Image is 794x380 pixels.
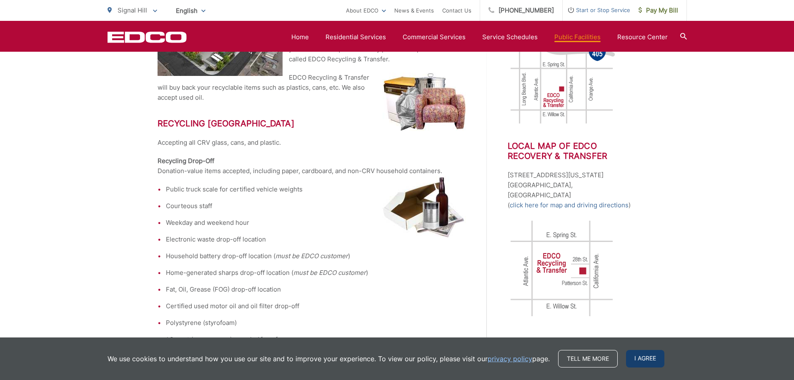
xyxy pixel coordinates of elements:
a: Public Facilities [554,32,601,42]
img: image [508,25,616,125]
span: English [170,3,212,18]
p: We use cookies to understand how you use our site and to improve your experience. To view our pol... [108,354,550,364]
p: EDCO Recycling & Transfer will buy back your recyclable items such as plastics, cans, etc. We als... [158,73,466,103]
a: About EDCO [346,5,386,15]
a: EDCD logo. Return to the homepage. [108,31,187,43]
li: Certified used motor oil and oil filter drop-off [166,301,466,311]
img: image [508,219,616,319]
a: Contact Us [442,5,471,15]
img: Cardboard, bottles, cans, newspapers [383,176,466,238]
p: Accepting all CRV glass, cans, and plastic. [158,138,466,148]
strong: Recycling Drop-Off [158,157,214,165]
em: must be EDCO customer [293,269,366,277]
li: Fat, Oil, Grease (FOG) drop-off location [166,284,466,294]
h2: Recycling [GEOGRAPHIC_DATA] [158,118,466,128]
a: Commercial Services [403,32,466,42]
em: must be EDCO customer [276,252,348,260]
a: Residential Services [326,32,386,42]
li: Weekday and weekend hour [166,218,466,228]
h2: Local Map of EDCO Recovery & Transfer [508,141,637,161]
li: Courteous staff [166,201,466,211]
img: Dishwasher and chair [383,73,466,131]
li: Household battery drop-off location ( ) [166,251,466,261]
a: Home [291,32,309,42]
a: News & Events [394,5,434,15]
li: Home-generated sharps drop-off location ( ) [166,268,466,278]
a: Tell me more [558,350,618,367]
p: [STREET_ADDRESS][US_STATE] [GEOGRAPHIC_DATA], [GEOGRAPHIC_DATA] ( ) [508,170,637,210]
li: *Carpet (no area rugs) recycled [166,335,466,345]
span: Pay My Bill [639,5,678,15]
a: Resource Center [617,32,668,42]
a: privacy policy [488,354,532,364]
li: Electronic waste drop-off location [166,234,466,244]
li: Public truck scale for certified vehicle weights [166,184,466,194]
li: Polystyrene (styrofoam) [166,318,466,328]
span: Signal Hill [118,6,147,14]
em: for a fee [259,335,284,343]
span: I agree [626,350,664,367]
a: Service Schedules [482,32,538,42]
p: Donation-value items accepted, including paper, cardboard, and non-CRV household containers. [158,156,466,176]
a: click here for map and driving directions [510,200,629,210]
